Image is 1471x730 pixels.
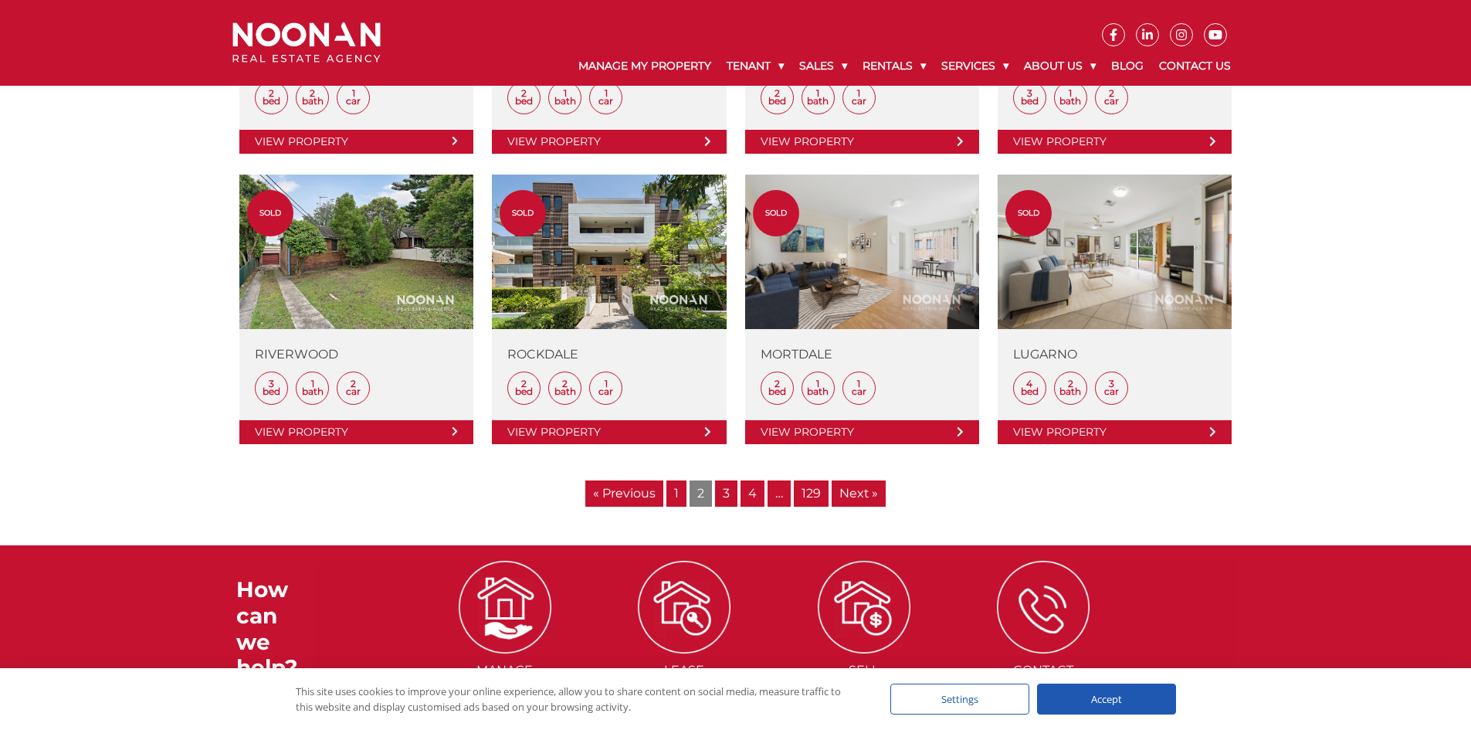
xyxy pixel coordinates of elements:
img: Noonan Real Estate Agency [232,22,381,63]
span: … [768,480,791,507]
a: Sellmy Property [776,599,953,696]
a: Blog [1103,46,1151,86]
a: Sales [791,46,855,86]
a: Tenant [719,46,791,86]
a: Leasemy Property [596,599,773,696]
a: Manage My Property [571,46,719,86]
a: 3 [715,480,737,507]
span: Sell my Property [776,661,953,698]
a: About Us [1016,46,1103,86]
a: 129 [794,480,829,507]
span: Manage my Property [416,661,593,698]
img: ICONS [818,561,910,654]
img: ICONS [459,561,551,654]
span: sold [500,207,546,219]
span: 2 [690,480,712,507]
div: Settings [890,684,1029,715]
a: Rentals [855,46,934,86]
a: 1 [666,480,686,507]
span: sold [247,207,293,219]
div: This site uses cookies to improve your online experience, allow you to share content on social me... [296,684,859,715]
span: Lease my Property [596,661,773,698]
a: ContactUs [955,599,1132,696]
img: ICONS [997,561,1090,654]
a: Managemy Property [416,599,593,696]
h3: How can we help? [236,577,314,681]
a: Services [934,46,1016,86]
span: Contact Us [955,661,1132,698]
a: 4 [741,480,764,507]
div: Accept [1037,684,1176,715]
span: sold [1005,207,1052,219]
a: Next » [832,480,886,507]
span: sold [753,207,799,219]
a: Contact Us [1151,46,1239,86]
img: ICONS [638,561,730,654]
a: « Previous [585,480,663,507]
